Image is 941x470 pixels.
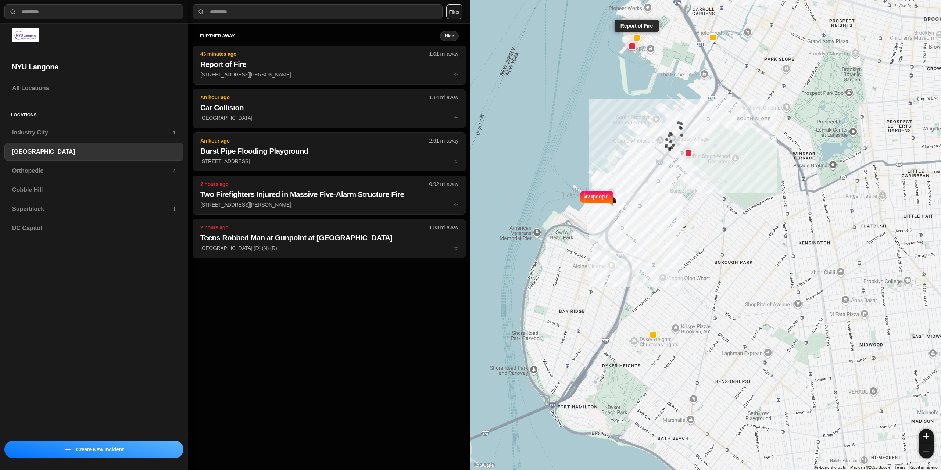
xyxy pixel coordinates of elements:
img: search [9,8,17,15]
button: 2 hours ago1.83 mi awayTeens Robbed Man at Gunpoint at [GEOGRAPHIC_DATA][GEOGRAPHIC_DATA] (D) (N)... [193,219,466,258]
p: 1 [173,129,176,136]
button: An hour ago1.14 mi awayCar Collision[GEOGRAPHIC_DATA]star [193,89,466,128]
a: Cobble Hill [4,181,183,199]
img: Google [472,460,497,470]
h2: Car Collision [200,103,458,113]
button: An hour ago2.61 mi awayBurst Pipe Flooding Playground[STREET_ADDRESS]star [193,132,466,171]
h3: All Locations [12,84,176,93]
p: 2.61 mi away [429,137,458,144]
a: An hour ago1.14 mi awayCar Collision[GEOGRAPHIC_DATA]star [193,115,466,121]
a: DC Capitol [4,219,183,237]
h5: Locations [4,103,183,124]
small: Hide [445,33,454,39]
p: [STREET_ADDRESS] [200,158,458,165]
a: 43 minutes ago1.01 mi awayReport of Fire[STREET_ADDRESS][PERSON_NAME]star [193,71,466,78]
span: star [454,245,458,251]
img: zoom-in [923,433,929,439]
a: All Locations [4,79,183,97]
img: logo [12,28,39,42]
button: 43 minutes ago1.01 mi awayReport of Fire[STREET_ADDRESS][PERSON_NAME]star [193,46,466,85]
p: An hour ago [200,94,429,101]
span: star [454,72,458,78]
a: [GEOGRAPHIC_DATA] [4,143,183,161]
button: iconCreate New Incident [4,441,183,458]
p: [GEOGRAPHIC_DATA] [200,114,458,122]
a: Terms (opens in new tab) [895,465,905,469]
h3: Industry City [12,128,173,137]
h2: NYU Langone [12,62,176,72]
p: 2 hours ago [200,224,429,231]
a: Open this area in Google Maps (opens a new window) [472,460,497,470]
button: Keyboard shortcuts [814,465,846,470]
h2: Two Firefighters Injured in Massive Five-Alarm Structure Fire [200,189,458,200]
p: 0.92 mi away [429,180,458,188]
span: star [454,115,458,121]
a: An hour ago2.61 mi awayBurst Pipe Flooding Playground[STREET_ADDRESS]star [193,158,466,164]
button: zoom-out [919,444,934,458]
p: [GEOGRAPHIC_DATA] (D) (N) (R) [200,244,458,252]
img: notch [579,190,584,206]
h3: Orthopedic [12,166,173,175]
h3: DC Capitol [12,224,176,233]
button: Hide [440,31,459,41]
img: icon [65,446,71,452]
span: star [454,158,458,164]
h2: Teens Robbed Man at Gunpoint at [GEOGRAPHIC_DATA] [200,233,458,243]
h2: Report of Fire [200,59,458,69]
a: Superblock1 [4,200,183,218]
a: Orthopedic4 [4,162,183,180]
p: 4 [173,167,176,175]
p: [STREET_ADDRESS][PERSON_NAME] [200,201,458,208]
button: 2 hours ago0.92 mi awayTwo Firefighters Injured in Massive Five-Alarm Structure Fire[STREET_ADDRE... [193,176,466,215]
button: Report of Fire [633,34,641,42]
p: 1 [173,205,176,213]
button: Filter [446,4,462,19]
p: Create New Incident [76,446,124,453]
h3: Superblock [12,205,173,214]
h3: Cobble Hill [12,186,176,194]
h5: further away [200,33,440,39]
button: zoom-in [919,429,934,444]
p: 1.14 mi away [429,94,458,101]
img: notch [609,190,614,206]
h3: [GEOGRAPHIC_DATA] [12,147,176,156]
p: An hour ago [200,137,429,144]
a: 2 hours ago0.92 mi awayTwo Firefighters Injured in Massive Five-Alarm Structure Fire[STREET_ADDRE... [193,201,466,208]
p: 1.01 mi away [429,50,458,58]
a: 2 hours ago1.83 mi awayTeens Robbed Man at Gunpoint at [GEOGRAPHIC_DATA][GEOGRAPHIC_DATA] (D) (N)... [193,245,466,251]
p: 2 hours ago [200,180,429,188]
p: 1.83 mi away [429,224,458,231]
img: zoom-out [923,448,929,454]
span: star [454,202,458,208]
p: 43 minutes ago [200,50,429,58]
span: Map data ©2025 Google [850,465,890,469]
a: Report a map error [909,465,939,469]
div: Report of Fire [615,20,659,32]
h2: Burst Pipe Flooding Playground [200,146,458,156]
img: search [197,8,205,15]
p: [STREET_ADDRESS][PERSON_NAME] [200,71,458,78]
a: Industry City1 [4,124,183,141]
p: 421 people [584,193,609,209]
